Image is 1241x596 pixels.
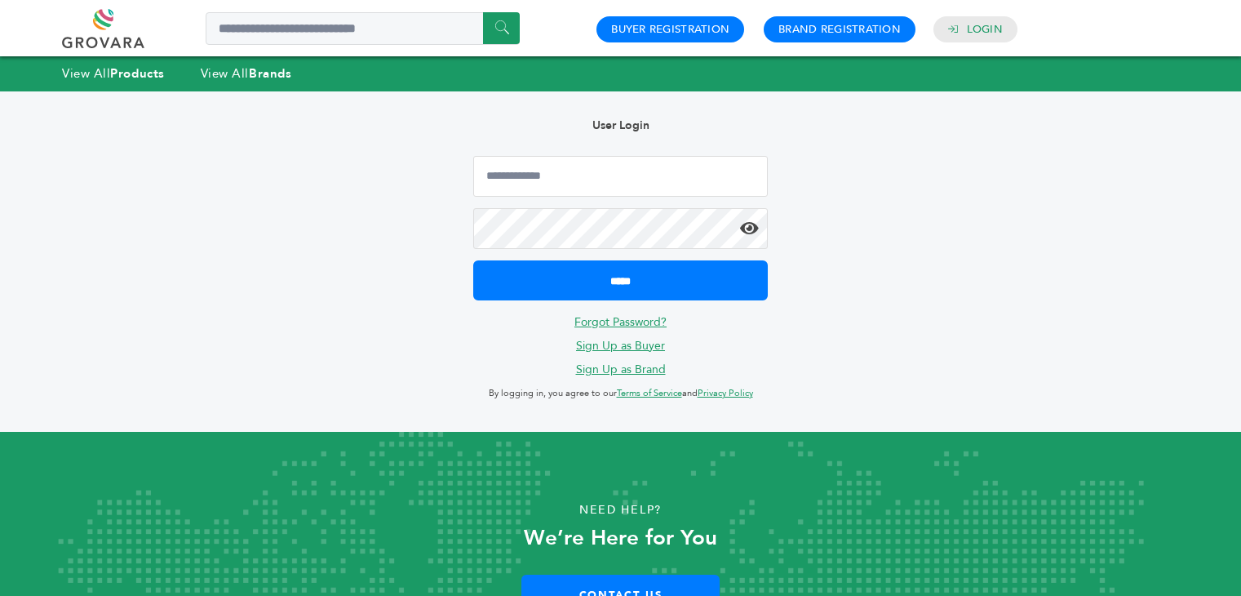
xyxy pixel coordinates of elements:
input: Password [473,208,767,249]
a: View AllProducts [62,65,165,82]
a: View AllBrands [201,65,292,82]
a: Login [967,22,1003,37]
strong: We’re Here for You [524,523,717,553]
a: Forgot Password? [574,314,667,330]
strong: Brands [249,65,291,82]
a: Privacy Policy [698,387,753,399]
a: Sign Up as Brand [576,362,666,377]
input: Search a product or brand... [206,12,520,45]
a: Terms of Service [617,387,682,399]
input: Email Address [473,156,767,197]
a: Buyer Registration [611,22,729,37]
a: Brand Registration [778,22,901,37]
strong: Products [110,65,164,82]
b: User Login [592,118,649,133]
p: Need Help? [62,498,1179,523]
p: By logging in, you agree to our and [473,384,767,403]
a: Sign Up as Buyer [576,338,665,354]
